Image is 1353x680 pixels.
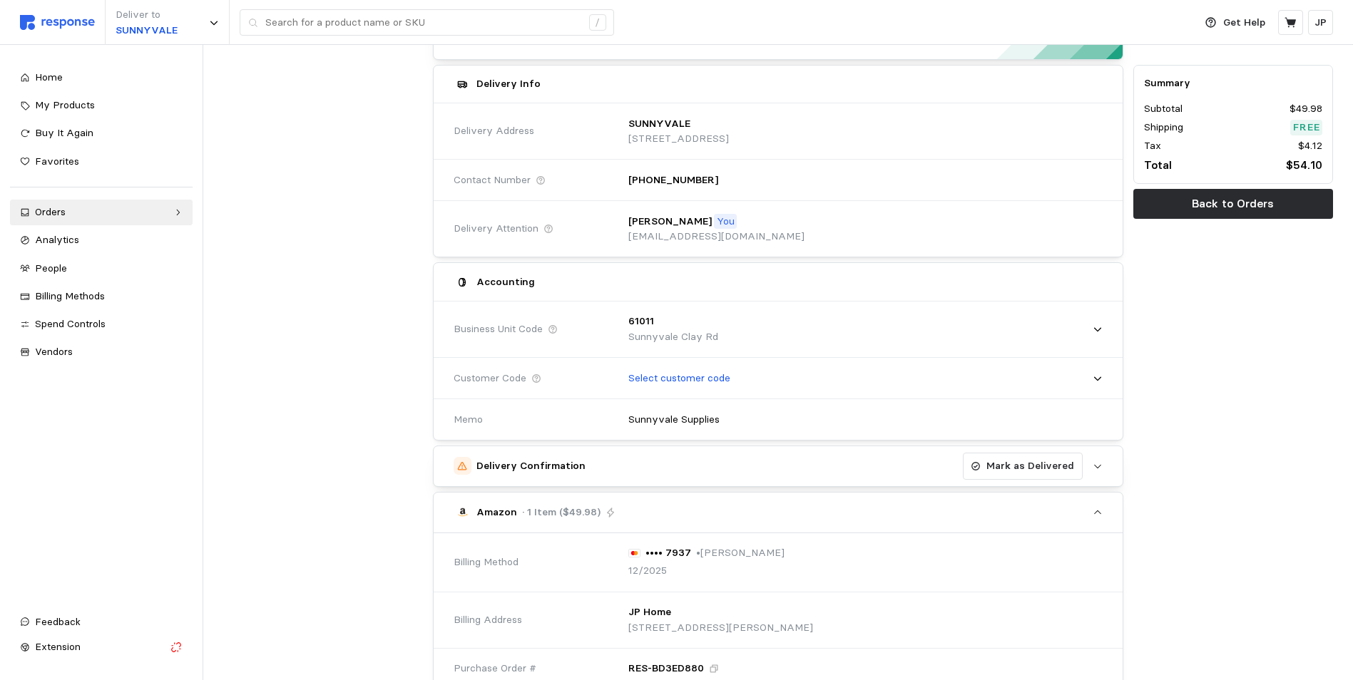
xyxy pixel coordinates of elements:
[476,76,541,91] h5: Delivery Info
[454,412,483,428] span: Memo
[628,661,704,676] p: RES-BD3ED880
[10,256,193,282] a: People
[116,7,178,23] p: Deliver to
[454,661,536,676] span: Purchase Order #
[1308,10,1333,35] button: JP
[35,345,73,358] span: Vendors
[628,131,729,147] p: [STREET_ADDRESS]
[628,214,712,230] p: [PERSON_NAME]
[35,233,79,246] span: Analytics
[10,227,193,253] a: Analytics
[20,15,95,30] img: svg%3e
[454,612,522,628] span: Billing Address
[1144,138,1161,154] p: Tax
[645,545,691,561] p: •••• 7937
[628,412,720,428] p: Sunnyvale Supplies
[1144,101,1183,117] p: Subtotal
[1314,15,1327,31] p: JP
[696,545,785,561] p: • [PERSON_NAME]
[628,371,730,386] p: Select customer code
[476,458,586,473] h5: Delivery Confirmation
[265,10,581,36] input: Search for a product name or SKU
[35,615,81,628] span: Feedback
[628,172,718,188] p: [PHONE_NUMBER]
[717,214,735,230] p: You
[10,339,193,365] a: Vendors
[116,23,178,38] p: SUNNYVALE
[454,371,526,386] span: Customer Code
[476,505,517,520] p: Amazon
[35,71,63,83] span: Home
[10,609,193,635] button: Feedback
[628,116,690,132] p: SUNNYVALE
[1197,9,1274,36] button: Get Help
[454,555,519,570] span: Billing Method
[1290,101,1322,117] p: $49.98
[10,311,193,337] a: Spend Controls
[35,205,168,220] div: Orders
[10,284,193,309] a: Billing Methods
[628,329,718,345] p: Sunnyvale Clay Rd
[1223,15,1265,31] p: Get Help
[1144,120,1183,135] p: Shipping
[10,120,193,146] a: Buy It Again
[454,321,543,337] span: Business Unit Code
[628,229,805,244] p: [EMAIL_ADDRESS][DOMAIN_NAME]
[628,604,671,620] p: JP Home
[628,314,654,329] p: 61011
[10,200,193,225] a: Orders
[35,262,67,274] span: People
[1144,76,1322,91] h5: Summary
[35,98,95,111] span: My Products
[35,126,93,139] span: Buy It Again
[454,221,538,237] span: Delivery Attention
[628,620,813,636] p: [STREET_ADDRESS][PERSON_NAME]
[35,640,81,653] span: Extension
[35,317,106,330] span: Spend Controls
[35,289,105,302] span: Billing Methods
[10,65,193,91] a: Home
[1298,138,1322,154] p: $4.12
[476,274,535,289] h5: Accounting
[1293,120,1320,135] p: Free
[454,172,531,188] span: Contact Number
[10,634,193,660] button: Extension
[628,563,667,579] p: 12/2025
[589,14,606,31] div: /
[35,155,79,168] span: Favorites
[986,458,1074,474] p: Mark as Delivered
[1144,156,1172,174] p: Total
[1133,189,1333,219] button: Back to Orders
[434,493,1123,532] button: Amazon· 1 Item ($49.98)
[963,453,1083,480] button: Mark as Delivered
[1192,195,1274,212] p: Back to Orders
[10,149,193,175] a: Favorites
[1286,156,1322,174] p: $54.10
[522,505,601,520] p: · 1 Item ($49.98)
[10,93,193,118] a: My Products
[628,549,641,557] img: svg%3e
[434,446,1123,486] button: Delivery ConfirmationMark as Delivered
[454,123,534,139] span: Delivery Address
